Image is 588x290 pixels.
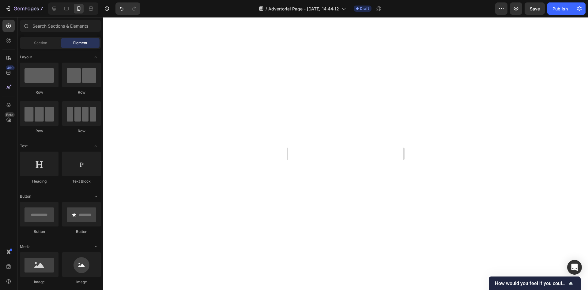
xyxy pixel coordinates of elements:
div: 450 [6,65,15,70]
div: Image [20,279,58,285]
div: Row [20,128,58,134]
span: Element [73,40,87,46]
input: Search Sections & Elements [20,20,101,32]
div: Row [62,90,101,95]
div: Row [20,90,58,95]
div: Publish [552,6,568,12]
span: Text [20,143,28,149]
button: Save [525,2,545,15]
span: Advertorial Page - [DATE] 14:44:12 [268,6,339,12]
div: Open Intercom Messenger [567,260,582,275]
button: 7 [2,2,46,15]
div: Beta [5,112,15,117]
iframe: Design area [288,17,403,290]
div: Image [62,279,101,285]
div: Undo/Redo [115,2,140,15]
span: How would you feel if you could no longer use GemPages? [495,280,567,286]
div: Text Block [62,179,101,184]
span: / [266,6,267,12]
button: Publish [547,2,573,15]
span: Media [20,244,31,249]
div: Row [62,128,101,134]
span: Toggle open [91,191,101,201]
div: Heading [20,179,58,184]
span: Save [530,6,540,11]
div: Button [20,229,58,234]
span: Draft [360,6,369,11]
button: Show survey - How would you feel if you could no longer use GemPages? [495,280,575,287]
p: 7 [40,5,43,12]
span: Toggle open [91,52,101,62]
span: Toggle open [91,242,101,252]
span: Layout [20,54,32,60]
span: Toggle open [91,141,101,151]
span: Button [20,194,31,199]
span: Section [34,40,47,46]
div: Button [62,229,101,234]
